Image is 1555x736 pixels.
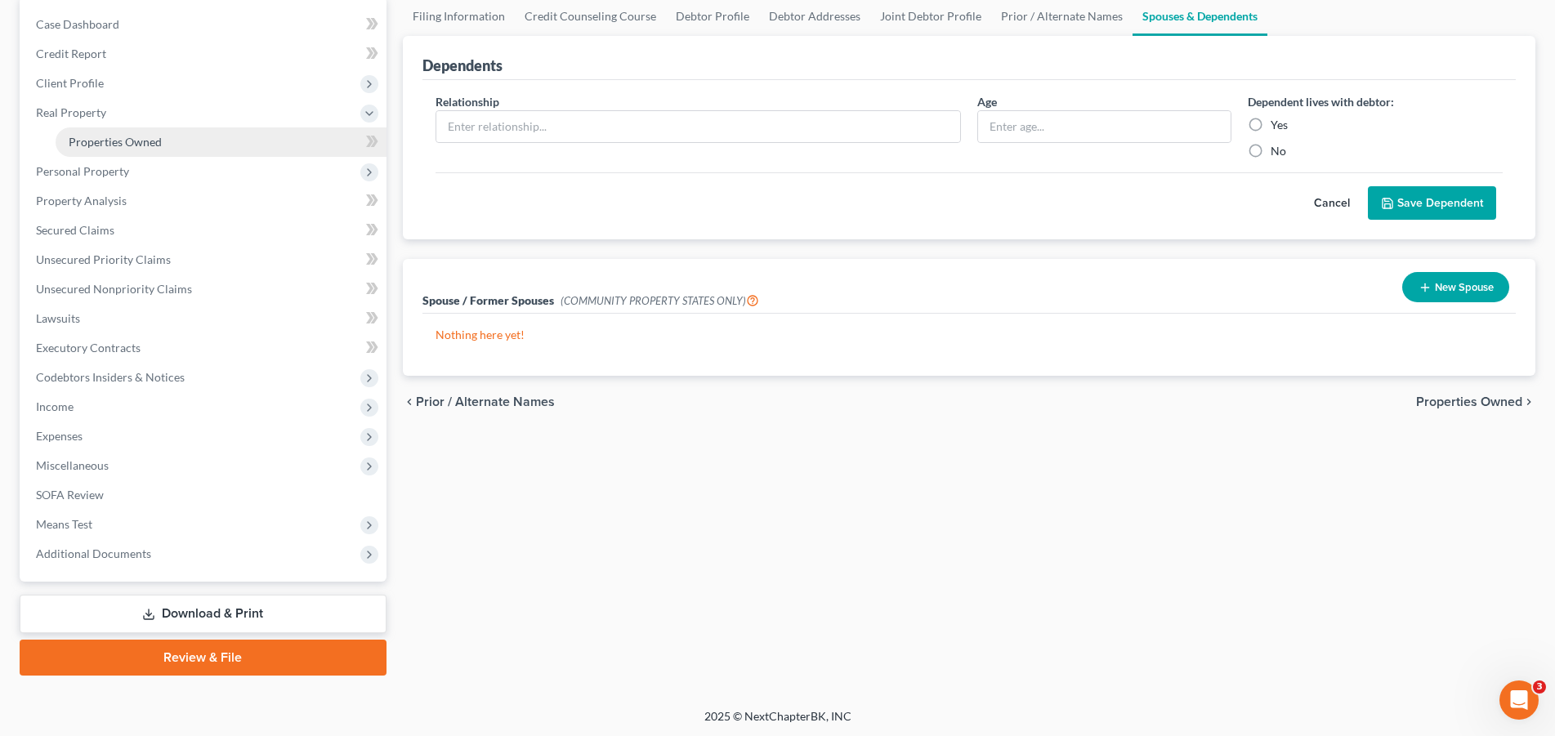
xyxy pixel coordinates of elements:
[36,17,119,31] span: Case Dashboard
[23,216,387,245] a: Secured Claims
[56,127,387,157] a: Properties Owned
[36,517,92,531] span: Means Test
[1416,395,1535,408] button: Properties Owned chevron_right
[36,76,104,90] span: Client Profile
[36,341,141,355] span: Executory Contracts
[436,111,960,142] input: Enter relationship...
[36,47,106,60] span: Credit Report
[36,429,83,443] span: Expenses
[36,252,171,266] span: Unsecured Priority Claims
[36,194,127,207] span: Property Analysis
[23,304,387,333] a: Lawsuits
[1271,117,1288,133] label: Yes
[1402,272,1509,302] button: New Spouse
[36,399,74,413] span: Income
[69,135,162,149] span: Properties Owned
[20,640,387,676] a: Review & File
[36,488,104,502] span: SOFA Review
[561,294,759,307] span: (COMMUNITY PROPERTY STATES ONLY)
[1522,395,1535,408] i: chevron_right
[1248,93,1394,110] label: Dependent lives with debtor:
[36,223,114,237] span: Secured Claims
[36,164,129,178] span: Personal Property
[23,274,387,304] a: Unsecured Nonpriority Claims
[1271,143,1286,159] label: No
[436,95,499,109] span: Relationship
[416,395,555,408] span: Prior / Alternate Names
[977,93,997,110] label: Age
[36,370,185,384] span: Codebtors Insiders & Notices
[36,311,80,325] span: Lawsuits
[36,458,109,472] span: Miscellaneous
[1296,187,1368,220] button: Cancel
[422,293,554,307] span: Spouse / Former Spouses
[23,10,387,39] a: Case Dashboard
[36,546,151,560] span: Additional Documents
[23,480,387,510] a: SOFA Review
[23,186,387,216] a: Property Analysis
[978,111,1231,142] input: Enter age...
[422,56,503,75] div: Dependents
[403,395,416,408] i: chevron_left
[36,105,106,119] span: Real Property
[1368,186,1496,221] button: Save Dependent
[1499,680,1539,720] iframe: Intercom live chat
[436,327,1503,343] p: Nothing here yet!
[23,333,387,363] a: Executory Contracts
[20,595,387,633] a: Download & Print
[1416,395,1522,408] span: Properties Owned
[23,245,387,274] a: Unsecured Priority Claims
[23,39,387,69] a: Credit Report
[403,395,555,408] button: chevron_left Prior / Alternate Names
[36,282,192,296] span: Unsecured Nonpriority Claims
[1533,680,1546,694] span: 3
